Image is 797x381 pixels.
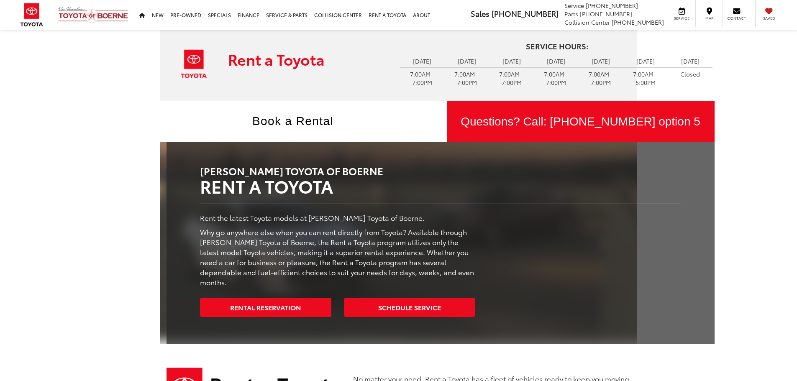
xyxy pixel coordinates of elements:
[760,15,778,21] span: Saved
[344,298,475,317] a: Schedule Service
[200,227,475,287] p: Why go anywhere else when you can rent directly from Toyota? Available through [PERSON_NAME] Toyo...
[200,212,425,222] bold: Rent the latest Toyota models at [PERSON_NAME] Toyota of Boerne.
[579,67,623,89] td: 7:00AM - 7:00PM
[564,10,578,18] span: Parts
[564,18,610,26] span: Collision Center
[580,10,632,18] span: [PHONE_NUMBER]
[445,67,489,89] td: 7:00AM - 7:00PM
[445,55,489,67] td: [DATE]
[668,55,712,67] td: [DATE]
[200,298,331,317] a: Rental Reservation
[400,42,715,51] h4: Service Hours:
[400,67,445,89] td: 7:00AM - 7:00PM
[489,67,534,89] td: 7:00AM - 7:00PM
[700,15,718,21] span: Map
[228,51,381,67] h1: Rent a Toyota
[623,67,668,89] td: 7:00AM - 5:00PM
[586,1,638,10] span: [PHONE_NUMBER]
[623,55,668,67] td: [DATE]
[400,55,445,67] td: [DATE]
[489,55,534,67] td: [DATE]
[534,67,579,89] td: 7:00AM - 7:00PM
[668,67,712,80] td: Closed
[727,15,746,21] span: Contact
[447,101,715,142] a: Questions? Call: [PHONE_NUMBER] option 5
[612,18,664,26] span: [PHONE_NUMBER]
[252,115,346,128] a: Book a Rental
[200,165,681,196] h1: [PERSON_NAME] Toyota of Boerne
[672,15,691,21] span: Service
[471,8,489,19] span: Sales
[173,46,215,82] img: toyota.png
[534,55,579,67] td: [DATE]
[579,55,623,67] td: [DATE]
[58,6,129,23] img: Vic Vaughan Toyota of Boerne
[488,212,681,321] iframe: How To Rent A Toyota
[492,8,559,19] span: [PHONE_NUMBER]
[564,1,584,10] span: Service
[200,173,333,198] span: Rent a Toyota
